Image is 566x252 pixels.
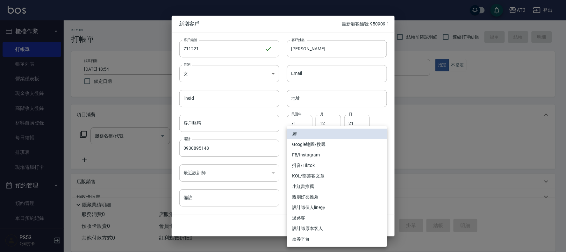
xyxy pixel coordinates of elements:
[287,181,387,192] li: 小紅書推薦
[287,192,387,202] li: 親朋好友推薦
[287,160,387,171] li: 抖音/Tiktok
[287,234,387,244] li: 票券平台
[287,139,387,150] li: Google地圖/搜尋
[287,171,387,181] li: KOL/部落客文章
[287,150,387,160] li: FB/Instagram
[287,213,387,223] li: 過路客
[287,202,387,213] li: 設計師個人line@
[292,131,297,137] em: 無
[287,223,387,234] li: 設計師原本客人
